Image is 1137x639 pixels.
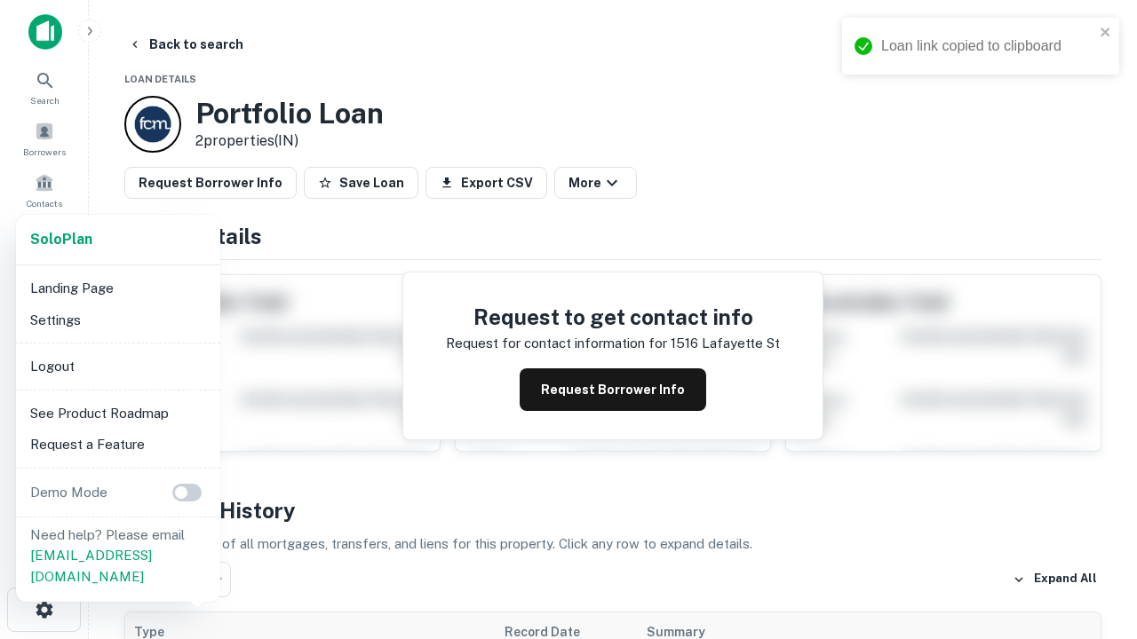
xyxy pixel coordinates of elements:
[23,429,213,461] li: Request a Feature
[30,548,152,584] a: [EMAIL_ADDRESS][DOMAIN_NAME]
[23,304,213,336] li: Settings
[30,231,92,248] strong: Solo Plan
[1100,25,1112,42] button: close
[1048,497,1137,582] iframe: Chat Widget
[30,525,206,588] p: Need help? Please email
[881,35,1094,57] div: Loan link copied to clipboard
[23,272,213,304] li: Landing Page
[23,482,115,503] p: Demo Mode
[23,351,213,383] li: Logout
[23,398,213,430] li: See Product Roadmap
[30,229,92,250] a: SoloPlan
